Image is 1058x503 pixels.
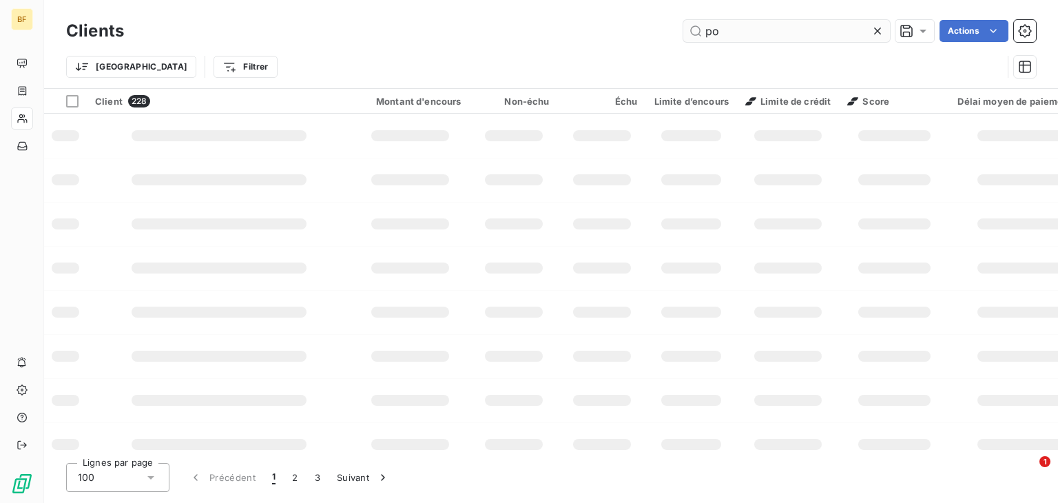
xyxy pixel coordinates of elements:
div: Échu [566,96,638,107]
div: Limite d’encours [654,96,729,107]
h3: Clients [66,19,124,43]
img: Logo LeanPay [11,473,33,495]
button: Précédent [180,463,264,492]
button: 2 [284,463,306,492]
div: Montant d'encours [360,96,461,107]
button: Suivant [329,463,398,492]
button: [GEOGRAPHIC_DATA] [66,56,196,78]
iframe: Intercom live chat [1011,456,1044,489]
span: Client [95,96,123,107]
button: 3 [307,463,329,492]
div: Non-échu [478,96,550,107]
span: 1 [1039,456,1050,467]
span: 100 [78,471,94,484]
button: Filtrer [214,56,277,78]
span: Limite de crédit [745,96,831,107]
div: BF [11,8,33,30]
span: Score [847,96,889,107]
span: 228 [128,95,150,107]
span: 1 [272,471,276,484]
button: 1 [264,463,284,492]
button: Actions [940,20,1008,42]
input: Rechercher [683,20,890,42]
